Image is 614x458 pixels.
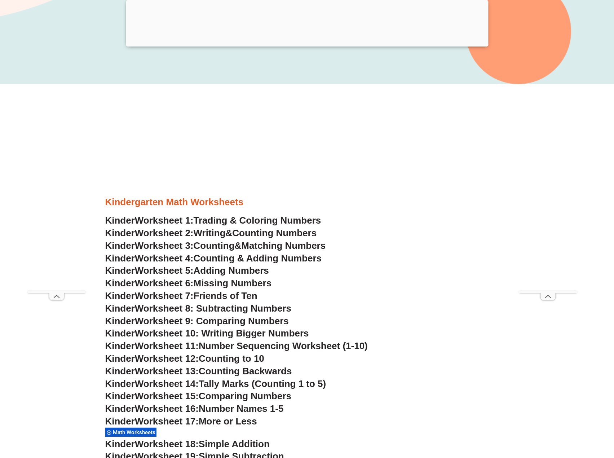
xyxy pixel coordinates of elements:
span: Worksheet 8: Subtracting Numbers [135,303,291,314]
span: Counting Backwards [199,366,292,376]
iframe: Advertisement [105,95,509,196]
a: KinderWorksheet 7:Friends of Ten [105,290,257,301]
span: Kinder [105,240,135,251]
span: Worksheet 12: [135,353,199,364]
span: Worksheet 10: Writing Bigger Numbers [135,328,309,339]
span: Number Sequencing Worksheet (1-10) [199,340,368,351]
a: KinderWorksheet 5:Adding Numbers [105,265,269,276]
span: Counting to 10 [199,353,264,364]
span: Missing Numbers [194,278,272,289]
span: Math Worksheets [113,429,158,436]
span: Simple Addition [199,439,270,449]
a: KinderWorksheet 6:Missing Numbers [105,278,272,289]
span: Kinder [105,278,135,289]
span: Kinder [105,253,135,264]
span: Counting Numbers [232,228,317,238]
span: Matching Numbers [241,240,326,251]
span: Kinder [105,328,135,339]
span: Worksheet 2: [135,228,194,238]
iframe: Advertisement [519,75,577,291]
span: Kinder [105,366,135,376]
span: Friends of Ten [194,290,257,301]
span: Worksheet 16: [135,403,199,414]
a: KinderWorksheet 9: Comparing Numbers [105,316,289,326]
span: Kinder [105,403,135,414]
span: Kinder [105,353,135,364]
span: Writing [194,228,226,238]
span: Trading & Coloring Numbers [194,215,321,226]
span: Worksheet 1: [135,215,194,226]
span: Counting & Adding Numbers [194,253,322,264]
span: Worksheet 7: [135,290,194,301]
span: Worksheet 17: [135,416,199,427]
a: KinderWorksheet 2:Writing&Counting Numbers [105,228,317,238]
iframe: Chat Widget [494,376,614,458]
span: Kinder [105,340,135,351]
span: Worksheet 15: [135,391,199,401]
span: Worksheet 3: [135,240,194,251]
span: Kinder [105,290,135,301]
a: KinderWorksheet 10: Writing Bigger Numbers [105,328,309,339]
span: Kinder [105,416,135,427]
a: KinderWorksheet 1:Trading & Coloring Numbers [105,215,321,226]
span: More or Less [199,416,257,427]
span: Tally Marks (Counting 1 to 5) [199,378,326,389]
a: KinderWorksheet 4:Counting & Adding Numbers [105,253,322,264]
span: Worksheet 4: [135,253,194,264]
span: Kinder [105,439,135,449]
span: Kinder [105,228,135,238]
a: KinderWorksheet 3:Counting&Matching Numbers [105,240,326,251]
div: Math Worksheets [105,427,156,437]
span: Worksheet 5: [135,265,194,276]
a: KinderWorksheet 8: Subtracting Numbers [105,303,291,314]
span: Worksheet 11: [135,340,199,351]
span: Worksheet 6: [135,278,194,289]
span: Kinder [105,316,135,326]
span: Comparing Numbers [199,391,291,401]
span: Kinder [105,303,135,314]
span: Adding Numbers [194,265,269,276]
iframe: Advertisement [28,75,85,291]
h3: Kindergarten Math Worksheets [105,196,509,208]
span: Worksheet 13: [135,366,199,376]
span: Kinder [105,391,135,401]
span: Worksheet 18: [135,439,199,449]
span: Worksheet 9: Comparing Numbers [135,316,289,326]
span: Number Names 1-5 [199,403,283,414]
span: Kinder [105,378,135,389]
span: Kinder [105,215,135,226]
span: Kinder [105,265,135,276]
span: Counting [194,240,235,251]
span: Worksheet 14: [135,378,199,389]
